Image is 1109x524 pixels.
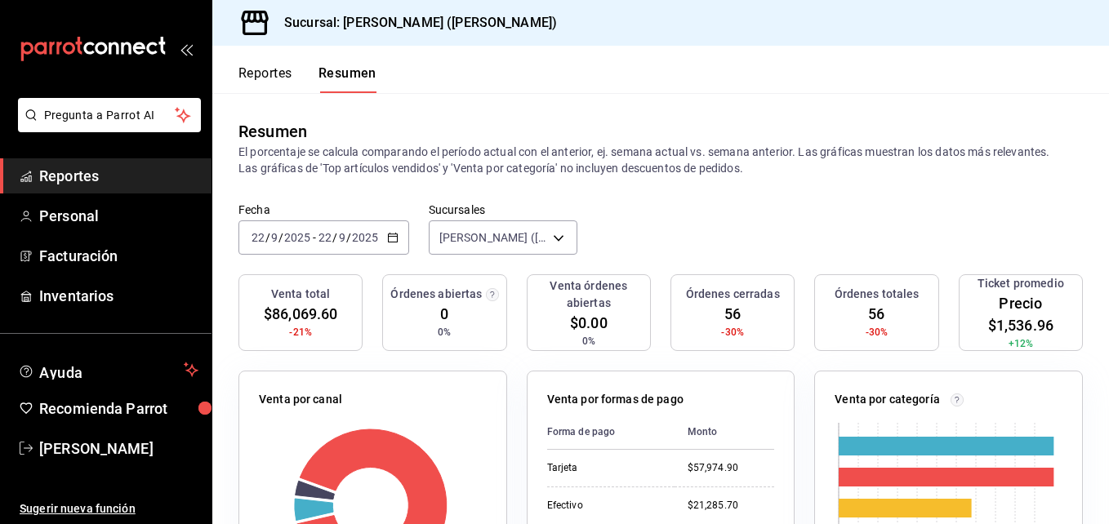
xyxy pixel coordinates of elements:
input: -- [318,231,332,244]
span: / [278,231,283,244]
label: Sucursales [429,204,577,215]
span: -30% [866,325,889,340]
div: Resumen [238,119,307,144]
span: / [346,231,351,244]
span: +12% [1009,336,1034,351]
font: Recomienda Parrot [39,400,167,417]
h3: Órdenes totales [835,286,920,303]
span: / [332,231,337,244]
span: -30% [721,325,744,340]
label: Fecha [238,204,409,215]
span: Ayuda [39,360,177,380]
span: / [265,231,270,244]
div: Efectivo [547,499,661,513]
font: [PERSON_NAME] [39,440,154,457]
span: -21% [289,325,312,340]
span: $0.00 [570,312,608,334]
div: $21,285.70 [688,499,775,513]
span: $86,069.60 [264,303,337,325]
font: Facturación [39,247,118,264]
button: open_drawer_menu [180,42,193,56]
span: 0% [582,334,595,349]
font: Reportes [238,65,292,82]
div: Tarjeta [547,461,661,475]
div: Pestañas de navegación [238,65,376,93]
div: $57,974.90 [688,461,775,475]
span: Pregunta a Parrot AI [44,107,176,124]
p: El porcentaje se calcula comparando el período actual con el anterior, ej. semana actual vs. sema... [238,144,1083,176]
span: 0 [440,303,448,325]
font: Sugerir nueva función [20,502,136,515]
font: Reportes [39,167,99,184]
font: Personal [39,207,99,224]
h3: Venta órdenes abiertas [534,278,644,312]
input: -- [270,231,278,244]
h3: Ticket promedio [978,275,1064,292]
p: Venta por formas de pago [547,391,684,408]
p: Venta por canal [259,391,342,408]
h3: Sucursal: [PERSON_NAME] ([PERSON_NAME]) [271,13,557,33]
input: -- [251,231,265,244]
span: 56 [724,303,741,325]
input: -- [338,231,346,244]
button: Pregunta a Parrot AI [18,98,201,132]
button: Resumen [318,65,376,93]
span: [PERSON_NAME] ([PERSON_NAME]) [439,229,547,246]
font: Inventarios [39,287,114,304]
span: 56 [868,303,884,325]
h3: Venta total [271,286,330,303]
th: Monto [675,415,775,450]
input: ---- [351,231,379,244]
h3: Órdenes cerradas [686,286,780,303]
h3: Órdenes abiertas [390,286,482,303]
span: - [313,231,316,244]
input: ---- [283,231,311,244]
a: Pregunta a Parrot AI [11,118,201,135]
p: Venta por categoría [835,391,940,408]
th: Forma de pago [547,415,675,450]
span: Precio $1,536.96 [966,292,1076,336]
span: 0% [438,325,451,340]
